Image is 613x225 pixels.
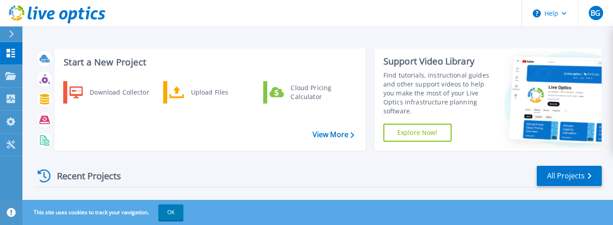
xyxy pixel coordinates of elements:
div: Download Collector [85,83,153,101]
a: All Projects [537,166,602,186]
a: Cloud Pricing Calculator [263,81,355,104]
a: View More [313,130,354,139]
h3: Start a New Project [64,57,354,67]
div: Find tutorials, instructional guides and other support videos to help you make the most of your L... [383,71,496,116]
span: This site uses cookies to track your navigation. [25,204,183,221]
div: Support Video Library [383,56,496,67]
div: Cloud Pricing Calculator [286,83,352,101]
a: Upload Files [163,81,255,104]
span: BG [591,9,600,17]
button: OK [158,204,183,221]
a: Explore Now! [383,124,452,142]
div: Upload Files [187,83,253,101]
div: Recent Projects [35,165,133,187]
a: Download Collector [63,81,155,104]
